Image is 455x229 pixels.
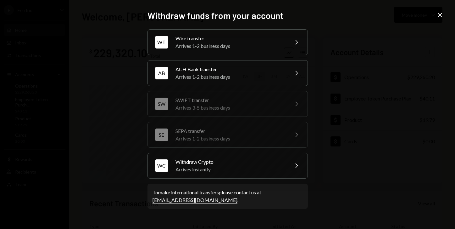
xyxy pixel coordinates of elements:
div: AB [155,67,168,79]
div: To make international transfers please contact us at . [153,189,303,204]
div: Arrives 1-2 business days [175,73,285,81]
div: WC [155,159,168,172]
a: [EMAIL_ADDRESS][DOMAIN_NAME] [153,197,237,203]
button: SWSWIFT transferArrives 3-5 business days [147,91,308,117]
button: SESEPA transferArrives 1-2 business days [147,122,308,148]
div: Wire transfer [175,35,285,42]
button: ABACH Bank transferArrives 1-2 business days [147,60,308,86]
div: SEPA transfer [175,127,285,135]
div: SWIFT transfer [175,96,285,104]
div: WT [155,36,168,49]
div: Arrives 1-2 business days [175,135,285,142]
div: Arrives 3-5 business days [175,104,285,112]
div: Withdraw Crypto [175,158,285,166]
div: SE [155,129,168,141]
div: Arrives 1-2 business days [175,42,285,50]
button: WTWire transferArrives 1-2 business days [147,29,308,55]
button: WCWithdraw CryptoArrives instantly [147,153,308,179]
h2: Withdraw funds from your account [147,9,308,22]
div: SW [155,98,168,110]
div: Arrives instantly [175,166,285,173]
div: ACH Bank transfer [175,66,285,73]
